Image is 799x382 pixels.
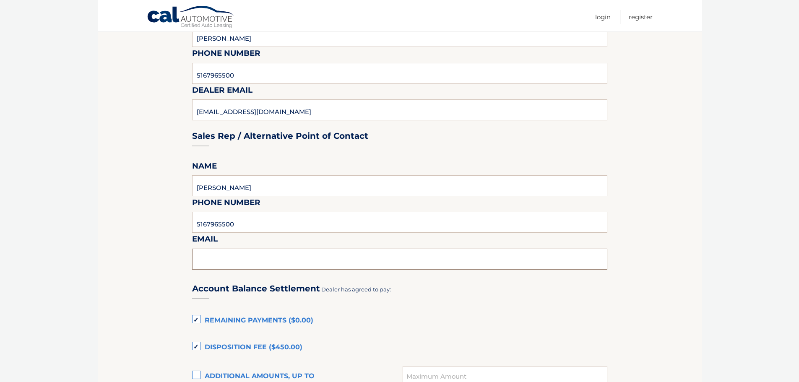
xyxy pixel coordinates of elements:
[192,47,260,62] label: Phone Number
[192,131,368,141] h3: Sales Rep / Alternative Point of Contact
[595,10,611,24] a: Login
[192,339,607,356] label: Disposition Fee ($450.00)
[192,283,320,294] h3: Account Balance Settlement
[192,196,260,212] label: Phone Number
[629,10,653,24] a: Register
[192,160,217,175] label: Name
[192,233,218,248] label: Email
[147,5,235,30] a: Cal Automotive
[321,286,391,293] span: Dealer has agreed to pay:
[192,312,607,329] label: Remaining Payments ($0.00)
[192,84,252,99] label: Dealer Email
